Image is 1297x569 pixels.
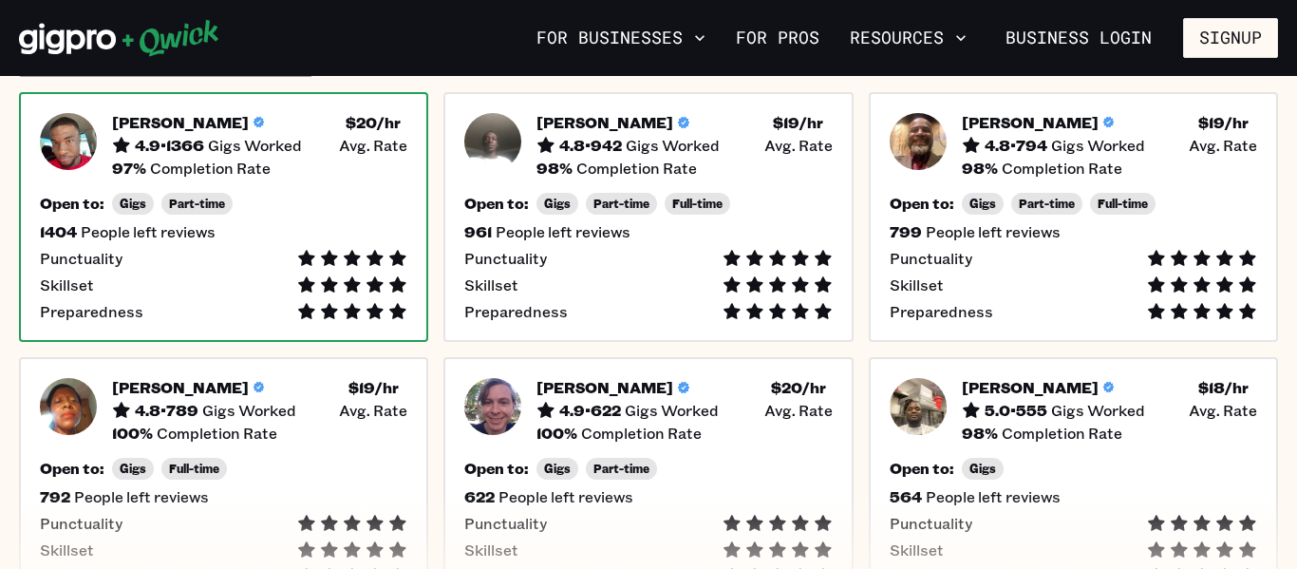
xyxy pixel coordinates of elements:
[890,378,947,435] img: Pro headshot
[890,514,972,533] span: Punctuality
[989,18,1168,58] a: Business Login
[985,401,1047,420] h5: 5.0 • 555
[890,194,954,213] h5: Open to:
[464,194,529,213] h5: Open to:
[464,378,521,435] img: Pro headshot
[536,113,673,132] h5: [PERSON_NAME]
[626,136,720,155] span: Gigs Worked
[728,22,827,54] a: For Pros
[464,113,521,170] img: Pro headshot
[135,401,198,420] h5: 4.8 • 789
[842,22,974,54] button: Resources
[464,541,518,560] span: Skillset
[112,113,249,132] h5: [PERSON_NAME]
[1051,136,1145,155] span: Gigs Worked
[890,222,922,241] h5: 799
[464,487,495,506] h5: 622
[890,113,947,170] img: Pro headshot
[40,222,77,241] h5: 1404
[40,302,143,321] span: Preparedness
[1198,113,1249,132] h5: $ 19 /hr
[869,92,1278,342] button: Pro headshot[PERSON_NAME]4.8•794Gigs Worked$19/hr Avg. Rate98%Completion RateOpen to:GigsPart-tim...
[559,401,621,420] h5: 4.9 • 622
[464,275,518,294] span: Skillset
[1002,159,1122,178] span: Completion Rate
[81,222,216,241] span: People left reviews
[464,459,529,478] h5: Open to:
[208,136,302,155] span: Gigs Worked
[593,197,649,211] span: Part-time
[464,249,547,268] span: Punctuality
[1019,197,1075,211] span: Part-time
[40,541,94,560] span: Skillset
[1189,401,1257,420] span: Avg. Rate
[962,113,1099,132] h5: [PERSON_NAME]
[890,487,922,506] h5: 564
[890,302,993,321] span: Preparedness
[926,222,1061,241] span: People left reviews
[498,487,633,506] span: People left reviews
[536,159,573,178] h5: 98 %
[764,136,833,155] span: Avg. Rate
[536,378,673,397] h5: [PERSON_NAME]
[443,92,853,342] button: Pro headshot[PERSON_NAME]4.8•942Gigs Worked$19/hr Avg. Rate98%Completion RateOpen to:GigsPart-tim...
[926,487,1061,506] span: People left reviews
[157,424,277,443] span: Completion Rate
[1183,18,1278,58] button: Signup
[120,462,146,476] span: Gigs
[169,197,225,211] span: Part-time
[576,159,697,178] span: Completion Rate
[120,197,146,211] span: Gigs
[135,136,204,155] h5: 4.9 • 1366
[464,222,492,241] h5: 961
[150,159,271,178] span: Completion Rate
[339,136,407,155] span: Avg. Rate
[40,459,104,478] h5: Open to:
[969,462,996,476] span: Gigs
[1002,424,1122,443] span: Completion Rate
[112,378,249,397] h5: [PERSON_NAME]
[1098,197,1148,211] span: Full-time
[348,378,399,397] h5: $ 19 /hr
[496,222,630,241] span: People left reviews
[536,424,577,443] h5: 100 %
[464,514,547,533] span: Punctuality
[40,514,122,533] span: Punctuality
[529,22,713,54] button: For Businesses
[346,113,401,132] h5: $ 20 /hr
[890,275,944,294] span: Skillset
[339,401,407,420] span: Avg. Rate
[464,302,568,321] span: Preparedness
[771,378,826,397] h5: $ 20 /hr
[890,249,972,268] span: Punctuality
[169,462,219,476] span: Full-time
[40,194,104,213] h5: Open to:
[672,197,723,211] span: Full-time
[112,424,153,443] h5: 100 %
[202,401,296,420] span: Gigs Worked
[40,275,94,294] span: Skillset
[74,487,209,506] span: People left reviews
[559,136,622,155] h5: 4.8 • 942
[962,378,1099,397] h5: [PERSON_NAME]
[112,159,146,178] h5: 97 %
[19,92,428,342] button: Pro headshot[PERSON_NAME]4.9•1366Gigs Worked$20/hr Avg. Rate97%Completion RateOpen to:GigsPart-ti...
[544,462,571,476] span: Gigs
[890,459,954,478] h5: Open to:
[544,197,571,211] span: Gigs
[40,113,97,170] img: Pro headshot
[625,401,719,420] span: Gigs Worked
[1051,401,1145,420] span: Gigs Worked
[773,113,823,132] h5: $ 19 /hr
[764,401,833,420] span: Avg. Rate
[40,249,122,268] span: Punctuality
[593,462,649,476] span: Part-time
[890,541,944,560] span: Skillset
[581,424,702,443] span: Completion Rate
[985,136,1047,155] h5: 4.8 • 794
[962,159,998,178] h5: 98 %
[1189,136,1257,155] span: Avg. Rate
